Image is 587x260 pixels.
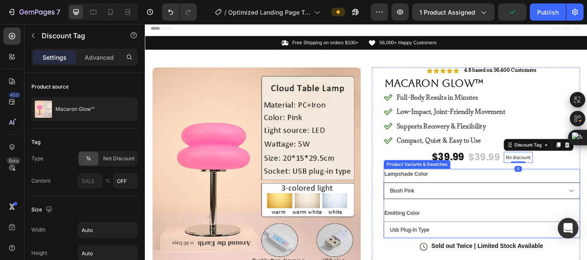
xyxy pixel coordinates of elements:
[280,160,354,168] div: Product Variants & Swatches
[145,24,587,260] iframe: Design area
[278,169,330,181] legend: Lampshade Color
[31,138,40,146] div: Tag
[228,8,311,17] span: Optimized Landing Page Template
[31,249,47,257] div: Height
[8,92,21,98] div: 450
[376,148,415,164] div: $39.99
[86,155,91,162] span: %
[421,152,449,159] p: No discount
[31,226,46,234] div: Width
[6,157,21,164] div: Beta
[3,3,64,21] button: 7
[412,3,495,21] button: 1 product assigned
[78,173,103,189] input: SALE
[293,114,397,124] strong: Supports Recovery & Flexibility
[42,31,115,41] p: Discount Tag
[162,3,197,21] div: Undo/Redo
[431,165,439,172] div: 0
[278,214,321,227] legend: Emitting Color
[43,53,67,62] p: Settings
[35,101,52,118] img: product feature img
[293,97,420,107] p: Low-Impact, Joint-Friendly Movement
[105,177,110,185] span: %
[429,137,464,145] div: Discount Tag
[530,3,566,21] button: Publish
[85,53,114,62] p: Advanced
[31,155,43,162] div: Type
[278,60,507,77] h1: Macaron Glow™
[293,131,391,141] strong: Compact, Quiet & Easy to Use
[113,173,138,189] input: OFF
[103,155,135,162] span: Net Discount
[333,147,373,164] div: $39.99
[372,50,456,58] strong: 4.8 based on 56,400 Customers
[56,7,60,17] p: 7
[224,8,226,17] span: /
[558,218,578,239] div: Open Intercom Messenger
[55,106,94,112] p: Macaron Glow™
[31,177,51,185] div: Content
[419,8,475,17] span: 1 product assigned
[31,83,69,91] div: Product source
[293,80,420,91] p: Full-Body Results in Minutes
[31,204,54,216] div: Size
[78,222,138,238] input: Auto
[537,8,559,17] div: Publish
